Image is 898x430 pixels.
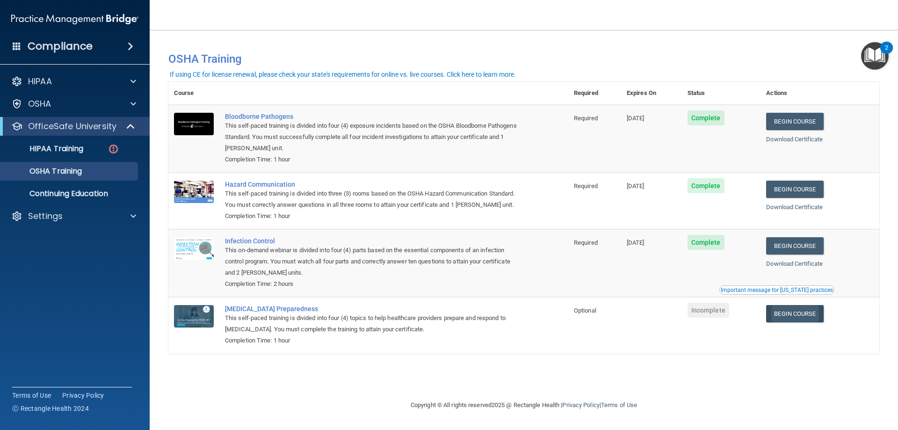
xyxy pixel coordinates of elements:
div: This self-paced training is divided into four (4) topics to help healthcare providers prepare and... [225,313,521,335]
th: Status [682,82,761,105]
a: Infection Control [225,237,521,245]
a: Terms of Use [601,401,637,408]
div: 2 [885,48,888,60]
th: Actions [760,82,879,105]
span: [DATE] [627,182,645,189]
div: This self-paced training is divided into four (4) exposure incidents based on the OSHA Bloodborne... [225,120,521,154]
a: Begin Course [766,237,823,255]
th: Course [168,82,219,105]
p: HIPAA [28,76,52,87]
p: OSHA Training [6,167,82,176]
div: Completion Time: 2 hours [225,278,521,290]
button: Read this if you are a dental practitioner in the state of CA [719,285,834,295]
a: Begin Course [766,113,823,130]
a: [MEDICAL_DATA] Preparedness [225,305,521,313]
div: Completion Time: 1 hour [225,335,521,346]
a: OfficeSafe University [11,121,136,132]
span: Required [574,239,598,246]
img: danger-circle.6113f641.png [108,143,119,155]
div: This on-demand webinar is divided into four (4) parts based on the essential components of an inf... [225,245,521,278]
p: HIPAA Training [6,144,83,153]
h4: Compliance [28,40,93,53]
button: If using CE for license renewal, please check your state's requirements for online vs. live cours... [168,70,517,79]
img: PMB logo [11,10,138,29]
span: Optional [574,307,596,314]
a: Terms of Use [12,391,51,400]
div: Completion Time: 1 hour [225,154,521,165]
div: If using CE for license renewal, please check your state's requirements for online vs. live cours... [170,71,516,78]
span: [DATE] [627,115,645,122]
th: Expires On [621,82,682,105]
span: Ⓒ Rectangle Health 2024 [12,404,89,413]
span: Complete [688,235,724,250]
a: Begin Course [766,181,823,198]
p: OSHA [28,98,51,109]
a: Hazard Communication [225,181,521,188]
span: Complete [688,110,724,125]
a: Settings [11,211,136,222]
span: Required [574,115,598,122]
span: Required [574,182,598,189]
iframe: Drift Widget Chat Controller [736,364,887,401]
a: OSHA [11,98,136,109]
a: Bloodborne Pathogens [225,113,521,120]
div: This self-paced training is divided into three (3) rooms based on the OSHA Hazard Communication S... [225,188,521,211]
p: Continuing Education [6,189,134,198]
p: Settings [28,211,63,222]
a: Download Certificate [766,260,823,267]
span: Complete [688,178,724,193]
a: Privacy Policy [62,391,104,400]
a: Download Certificate [766,204,823,211]
p: OfficeSafe University [28,121,116,132]
a: Download Certificate [766,136,823,143]
a: HIPAA [11,76,136,87]
th: Required [568,82,621,105]
span: [DATE] [627,239,645,246]
a: Begin Course [766,305,823,322]
div: Completion Time: 1 hour [225,211,521,222]
div: Important message for [US_STATE] practices [721,287,833,293]
button: Open Resource Center, 2 new notifications [861,42,889,70]
span: Incomplete [688,303,729,318]
h4: OSHA Training [168,52,879,66]
div: Copyright © All rights reserved 2025 @ Rectangle Health | | [353,390,695,420]
a: Privacy Policy [562,401,599,408]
